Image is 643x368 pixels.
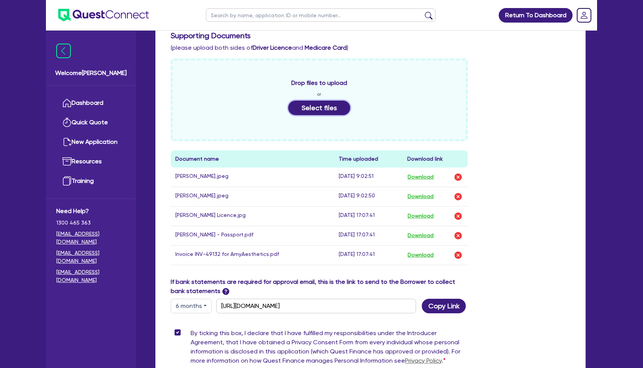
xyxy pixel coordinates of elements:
a: Resources [56,152,126,171]
td: [PERSON_NAME] - Passport.pdf [171,226,334,245]
a: Training [56,171,126,191]
img: new-application [62,137,72,147]
td: [DATE] 17:07:41 [334,245,403,265]
img: delete-icon [454,231,463,240]
input: Search by name, application ID or mobile number... [206,8,436,22]
span: 1300 465 363 [56,219,126,227]
img: icon-menu-close [56,44,71,58]
button: Download [407,211,434,221]
button: Download [407,192,434,202]
h3: Supporting Documents [171,31,570,40]
span: ? [222,288,229,295]
th: Document name [171,150,334,168]
b: Driver Licence [253,44,292,51]
img: delete-icon [454,251,463,260]
span: Drop files to upload [291,78,347,88]
span: or [317,91,321,98]
button: Copy Link [422,299,466,313]
label: If bank statements are required for approval email, this is the link to send to the Borrower to c... [171,277,468,296]
td: Invoice INV-49132 for AmyAesthetics.pdf [171,245,334,265]
a: New Application [56,132,126,152]
button: Dropdown toggle [171,299,212,313]
td: [DATE] 9:02:51 [334,168,403,187]
td: [PERSON_NAME].jpeg [171,187,334,206]
td: [DATE] 9:02:50 [334,187,403,206]
button: Download [407,231,434,241]
span: (please upload both sides of and ) [171,44,348,51]
th: Time uploaded [334,150,403,168]
a: Return To Dashboard [499,8,573,23]
img: quick-quote [62,118,72,127]
td: [DATE] 17:07:41 [334,226,403,245]
button: Download [407,250,434,260]
a: [EMAIL_ADDRESS][DOMAIN_NAME] [56,268,126,284]
a: [EMAIL_ADDRESS][DOMAIN_NAME] [56,230,126,246]
th: Download link [403,150,468,168]
td: [PERSON_NAME] Licence.jpg [171,206,334,226]
a: Privacy Policy [405,357,442,364]
td: [DATE] 17:07:41 [334,206,403,226]
a: Quick Quote [56,113,126,132]
b: Medicare Card [305,44,347,51]
a: Dropdown toggle [574,5,594,25]
img: delete-icon [454,212,463,221]
span: Need Help? [56,207,126,216]
img: delete-icon [454,192,463,201]
img: training [62,176,72,186]
a: [EMAIL_ADDRESS][DOMAIN_NAME] [56,249,126,265]
img: quest-connect-logo-blue [58,9,149,21]
span: Welcome [PERSON_NAME] [55,68,127,78]
button: Select files [288,101,350,115]
img: resources [62,157,72,166]
img: delete-icon [454,173,463,182]
button: Download [407,172,434,182]
td: [PERSON_NAME].jpeg [171,168,334,187]
a: Dashboard [56,93,126,113]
